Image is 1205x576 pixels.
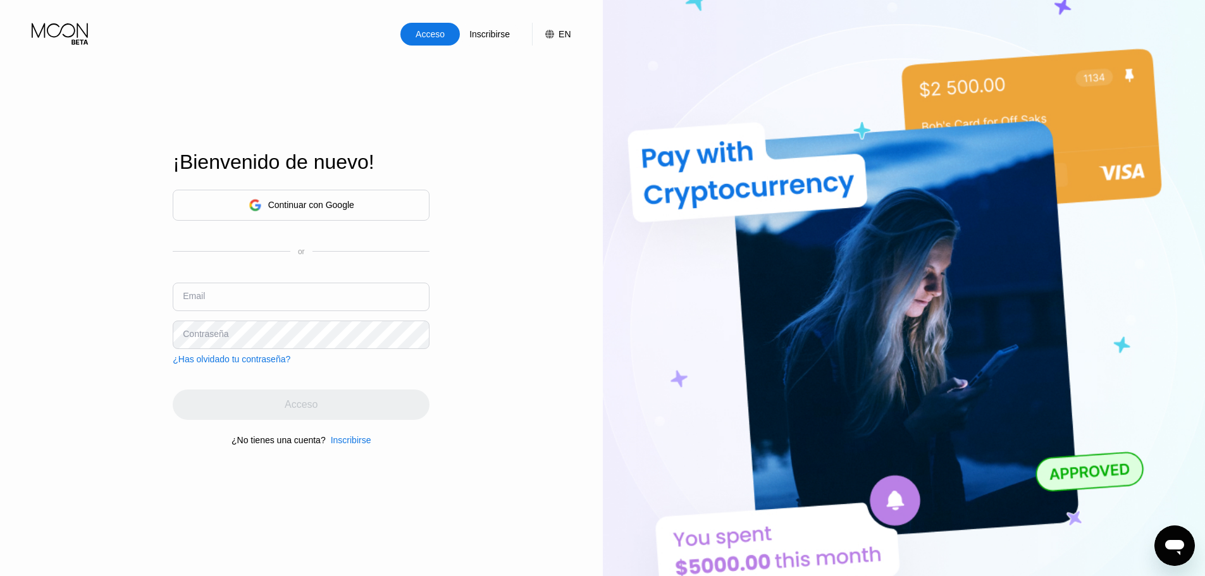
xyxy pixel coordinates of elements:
[326,435,371,445] div: Inscribirse
[468,28,511,40] div: Inscribirse
[173,150,429,174] div: ¡Bienvenido de nuevo!
[173,354,290,364] div: ¿Has olvidado tu contraseña?
[298,247,305,256] div: or
[331,435,371,445] div: Inscribirse
[183,329,228,339] div: Contraseña
[268,200,354,210] div: Continuar con Google
[1154,525,1195,566] iframe: Botón para iniciar la ventana de mensajería
[232,435,326,445] div: ¿No tienes una cuenta?
[532,23,571,46] div: EN
[173,190,429,221] div: Continuar con Google
[400,23,460,46] div: Acceso
[559,29,571,39] div: EN
[460,23,519,46] div: Inscribirse
[414,28,446,40] div: Acceso
[183,291,205,301] div: Email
